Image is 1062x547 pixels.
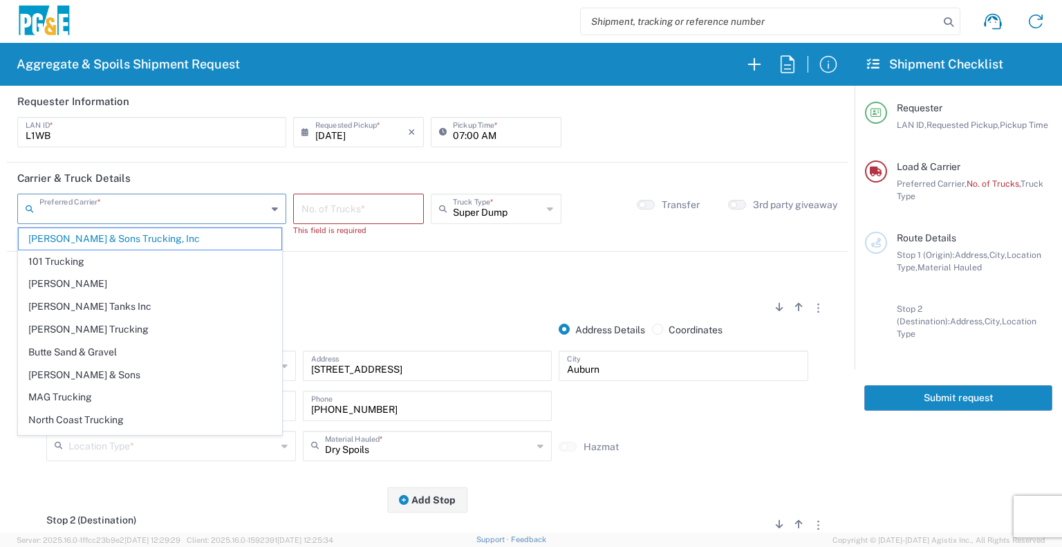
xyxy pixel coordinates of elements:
span: [DATE] 12:25:34 [277,536,333,544]
h2: Requester Information [17,95,129,109]
input: Shipment, tracking or reference number [581,8,939,35]
span: [PERSON_NAME] [19,273,281,295]
span: Stop 2 (Destination) [46,514,136,526]
span: North Coast Trucking [19,409,281,431]
span: Server: 2025.16.0-1ffcc23b9e2 [17,536,180,544]
span: City, [989,250,1007,260]
label: Coordinates [652,324,723,336]
span: Copyright © [DATE]-[DATE] Agistix Inc., All Rights Reserved [832,534,1045,546]
label: Transfer [662,198,700,211]
button: Add Stop [387,487,467,512]
img: pge [17,6,72,38]
span: [PERSON_NAME] & Sons Trucking, Inc [19,228,281,250]
label: Hazmat [584,441,619,453]
h2: Aggregate & Spoils Shipment Request [17,56,240,73]
span: Address, [955,250,989,260]
i: × [408,121,416,143]
span: Material Hauled [917,262,982,272]
h2: Shipment Checklist [867,56,1003,73]
span: Stop 2 (Destination): [897,304,950,326]
h2: Carrier & Truck Details [17,171,131,185]
span: Butte Sand & Gravel [19,342,281,363]
span: Address, [950,316,985,326]
span: Preferred Carrier, [897,178,967,189]
span: Client: 2025.16.0-1592391 [187,536,333,544]
span: 101 Trucking [19,251,281,272]
span: LAN ID, [897,120,926,130]
span: City, [985,316,1002,326]
span: [DATE] 12:29:29 [124,536,180,544]
span: [PERSON_NAME] & Sons [19,364,281,386]
span: Requester [897,102,942,113]
span: [PERSON_NAME] Tanks Inc [19,296,281,317]
label: 3rd party giveaway [753,198,837,211]
a: Support [476,535,511,544]
span: No. of Trucks, [967,178,1021,189]
label: Address Details [559,324,645,336]
span: Northstate Aggregate [19,432,281,454]
span: Pickup Time [1000,120,1048,130]
span: [PERSON_NAME] Trucking [19,319,281,340]
div: This field is required [293,224,424,237]
span: Route Details [897,232,956,243]
button: Submit request [864,385,1052,411]
span: Requested Pickup, [926,120,1000,130]
span: Load & Carrier [897,161,960,172]
span: Stop 1 (Origin): [897,250,955,260]
span: MAG Trucking [19,387,281,408]
a: Feedback [511,535,546,544]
